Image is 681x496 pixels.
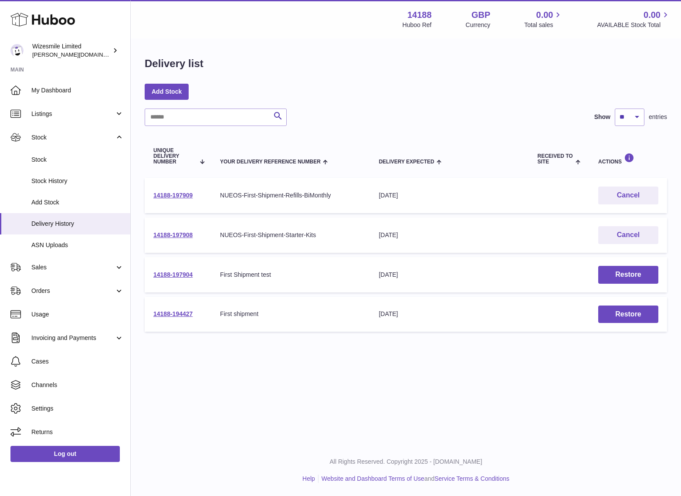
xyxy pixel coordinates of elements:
span: Returns [31,428,124,436]
a: 0.00 AVAILABLE Stock Total [597,9,671,29]
span: My Dashboard [31,86,124,95]
strong: 14188 [407,9,432,21]
span: Cases [31,357,124,366]
span: Sales [31,263,115,272]
span: 0.00 [536,9,553,21]
a: 14188-197904 [153,271,193,278]
div: Actions [598,153,658,165]
div: First shipment [220,310,361,318]
div: Wizesmile Limited [32,42,111,59]
span: Unique Delivery Number [153,148,195,165]
button: Cancel [598,226,658,244]
span: Orders [31,287,115,295]
span: Total sales [524,21,563,29]
img: adrian.land@nueos.com [10,44,24,57]
span: Stock [31,133,115,142]
span: AVAILABLE Stock Total [597,21,671,29]
label: Show [594,113,610,121]
span: Invoicing and Payments [31,334,115,342]
button: Cancel [598,187,658,204]
span: Delivery Expected [379,159,434,165]
strong: GBP [471,9,490,21]
div: [DATE] [379,310,520,318]
a: Log out [10,446,120,462]
h1: Delivery list [145,57,203,71]
span: [PERSON_NAME][DOMAIN_NAME][EMAIL_ADDRESS][DOMAIN_NAME] [32,51,220,58]
li: and [318,475,509,483]
a: 0.00 Total sales [524,9,563,29]
span: entries [649,113,667,121]
div: Currency [466,21,491,29]
a: Help [302,475,315,482]
span: 0.00 [644,9,661,21]
div: First Shipment test [220,271,361,279]
button: Restore [598,266,658,284]
span: Your Delivery Reference Number [220,159,321,165]
div: [DATE] [379,191,520,200]
span: ASN Uploads [31,241,124,249]
a: 14188-194427 [153,310,193,317]
span: Usage [31,310,124,319]
a: 14188-197908 [153,231,193,238]
div: NUEOS-First-Shipment-Refills-BiMonthly [220,191,361,200]
a: 14188-197909 [153,192,193,199]
span: Received to Site [537,153,573,165]
div: [DATE] [379,271,520,279]
span: Delivery History [31,220,124,228]
p: All Rights Reserved. Copyright 2025 - [DOMAIN_NAME] [138,458,674,466]
span: Channels [31,381,124,389]
a: Service Terms & Conditions [434,475,509,482]
button: Restore [598,306,658,323]
span: Listings [31,110,115,118]
div: Huboo Ref [403,21,432,29]
span: Add Stock [31,198,124,207]
a: Add Stock [145,84,189,99]
span: Stock History [31,177,124,185]
div: [DATE] [379,231,520,239]
div: NUEOS-First-Shipment-Starter-Kits [220,231,361,239]
span: Stock [31,156,124,164]
span: Settings [31,404,124,413]
a: Website and Dashboard Terms of Use [322,475,424,482]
